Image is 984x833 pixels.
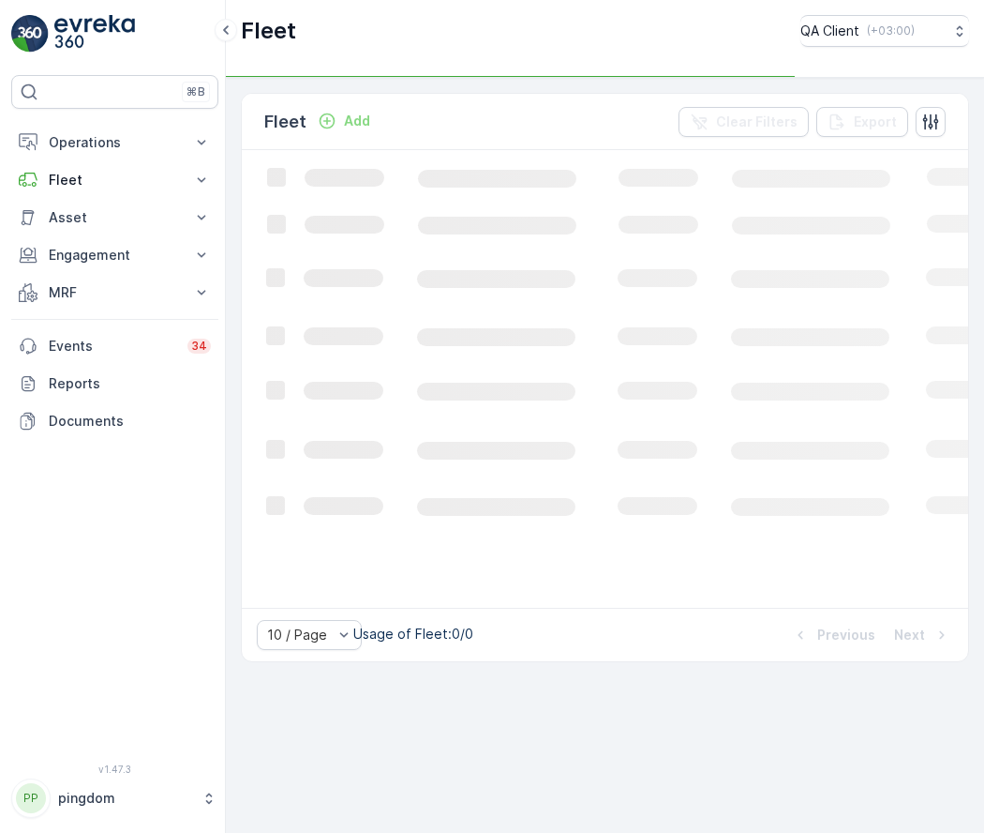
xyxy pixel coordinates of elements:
[49,171,181,189] p: Fleet
[58,789,192,808] p: pingdom
[800,22,859,40] p: QA Client
[191,339,207,354] p: 34
[11,274,218,311] button: MRF
[344,112,370,130] p: Add
[49,337,176,356] p: Events
[716,113,798,131] p: Clear Filters
[854,113,897,131] p: Export
[894,626,925,644] p: Next
[789,624,877,646] button: Previous
[11,365,218,402] a: Reports
[54,15,135,53] img: logo_light-DOdMpM7g.png
[353,625,473,644] p: Usage of Fleet : 0/0
[241,16,296,46] p: Fleet
[11,161,218,199] button: Fleet
[816,107,908,137] button: Export
[11,327,218,365] a: Events34
[892,624,953,646] button: Next
[49,133,181,152] p: Operations
[11,236,218,274] button: Engagement
[800,15,969,47] button: QA Client(+03:00)
[11,779,218,818] button: PPpingdom
[11,124,218,161] button: Operations
[49,374,211,393] p: Reports
[11,402,218,440] a: Documents
[49,246,181,265] p: Engagement
[49,283,181,302] p: MRF
[11,15,49,53] img: logo
[867,23,915,38] p: ( +03:00 )
[49,208,181,227] p: Asset
[264,109,306,135] p: Fleet
[817,626,875,644] p: Previous
[678,107,809,137] button: Clear Filters
[11,199,218,236] button: Asset
[186,84,205,99] p: ⌘B
[11,764,218,775] span: v 1.47.3
[16,783,46,813] div: PP
[49,412,211,431] p: Documents
[310,110,378,132] button: Add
